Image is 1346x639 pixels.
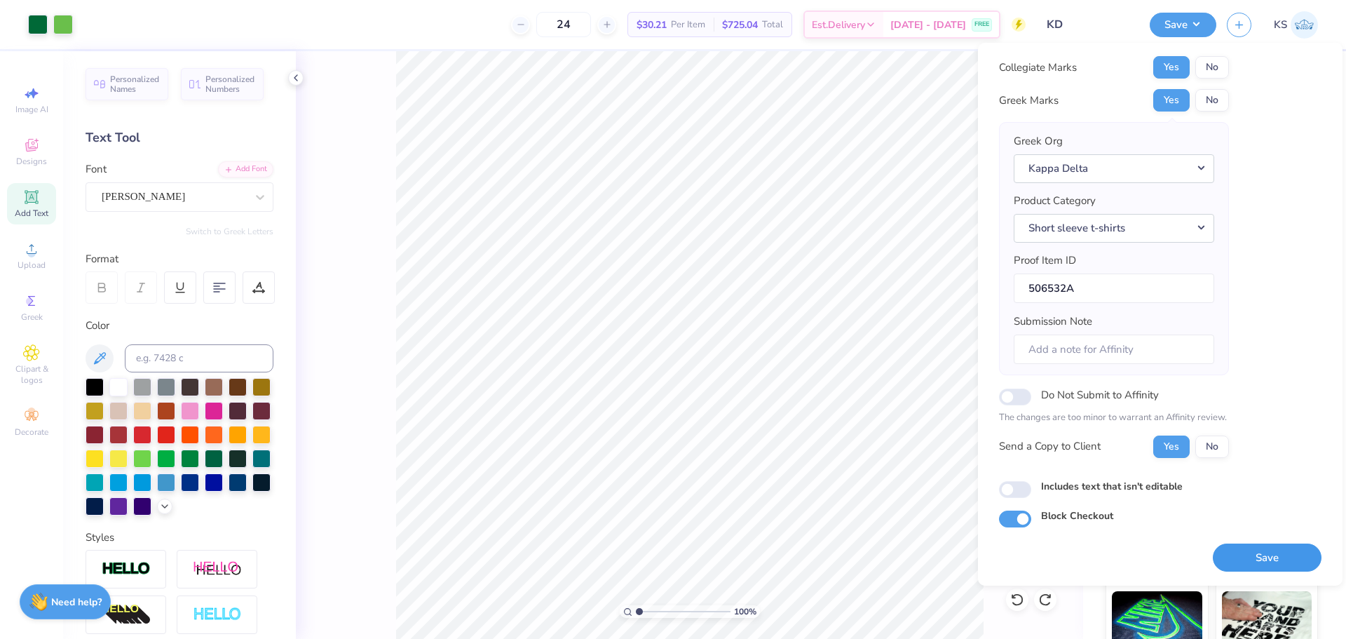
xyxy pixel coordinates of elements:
[102,561,151,577] img: Stroke
[1153,89,1190,112] button: Yes
[1014,133,1063,149] label: Greek Org
[86,318,273,334] div: Color
[51,596,102,609] strong: Need help?
[1213,544,1321,572] button: Save
[1150,13,1216,37] button: Save
[1014,193,1096,209] label: Product Category
[86,530,273,546] div: Styles
[186,226,273,237] button: Switch to Greek Letters
[1195,56,1229,79] button: No
[218,161,273,177] div: Add Font
[1274,17,1287,33] span: KS
[86,161,107,177] label: Font
[1041,509,1113,523] label: Block Checkout
[734,605,756,618] span: 100 %
[193,607,242,623] img: Negative Space
[722,18,758,32] span: $725.04
[999,93,1059,109] div: Greek Marks
[7,363,56,386] span: Clipart & logos
[637,18,667,32] span: $30.21
[1014,214,1214,243] button: Short sleeve t-shirts
[110,74,160,94] span: Personalized Names
[86,251,275,267] div: Format
[15,104,48,115] span: Image AI
[812,18,865,32] span: Est. Delivery
[1195,436,1229,458] button: No
[974,20,989,29] span: FREE
[1014,314,1092,330] label: Submission Note
[1014,154,1214,183] button: Kappa Delta
[1041,386,1159,404] label: Do Not Submit to Affinity
[1291,11,1318,39] img: Kath Sales
[15,426,48,438] span: Decorate
[999,438,1101,455] div: Send a Copy to Client
[86,128,273,147] div: Text Tool
[999,411,1229,425] p: The changes are too minor to warrant an Affinity review.
[1153,56,1190,79] button: Yes
[102,604,151,626] img: 3d Illusion
[890,18,966,32] span: [DATE] - [DATE]
[1153,436,1190,458] button: Yes
[1274,11,1318,39] a: KS
[671,18,705,32] span: Per Item
[536,12,591,37] input: – –
[193,560,242,578] img: Shadow
[15,208,48,219] span: Add Text
[1041,479,1183,494] label: Includes text that isn't editable
[1014,253,1076,269] label: Proof Item ID
[21,311,43,323] span: Greek
[1014,335,1214,365] input: Add a note for Affinity
[125,344,273,372] input: e.g. 7428 c
[1195,89,1229,112] button: No
[1036,11,1139,39] input: Untitled Design
[16,156,47,167] span: Designs
[205,74,255,94] span: Personalized Numbers
[762,18,783,32] span: Total
[18,260,46,271] span: Upload
[999,60,1077,76] div: Collegiate Marks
